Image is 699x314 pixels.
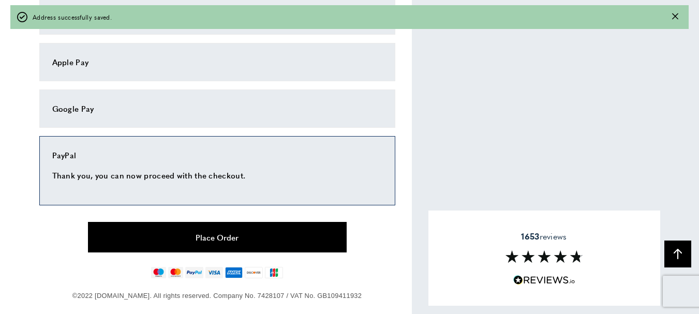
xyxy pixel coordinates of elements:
[151,267,166,278] img: maestro
[72,292,362,300] span: ©2022 [DOMAIN_NAME]. All rights reserved. Company No. 7428107 / VAT No. GB109411932
[185,267,203,278] img: paypal
[168,267,183,278] img: mastercard
[205,267,222,278] img: visa
[225,267,243,278] img: american-express
[521,231,567,242] span: reviews
[521,230,539,242] strong: 1653
[52,56,382,68] div: Apple Pay
[52,149,382,161] div: PayPal
[245,267,263,278] img: discover
[33,12,112,22] span: Address successfully saved.
[52,102,382,115] div: Google Pay
[52,169,382,182] p: Thank you, you can now proceed with the checkout.
[672,12,678,22] button: Close message
[88,222,347,252] button: Place Order
[505,250,583,263] img: Reviews section
[513,275,575,285] img: Reviews.io 5 stars
[265,267,283,278] img: jcb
